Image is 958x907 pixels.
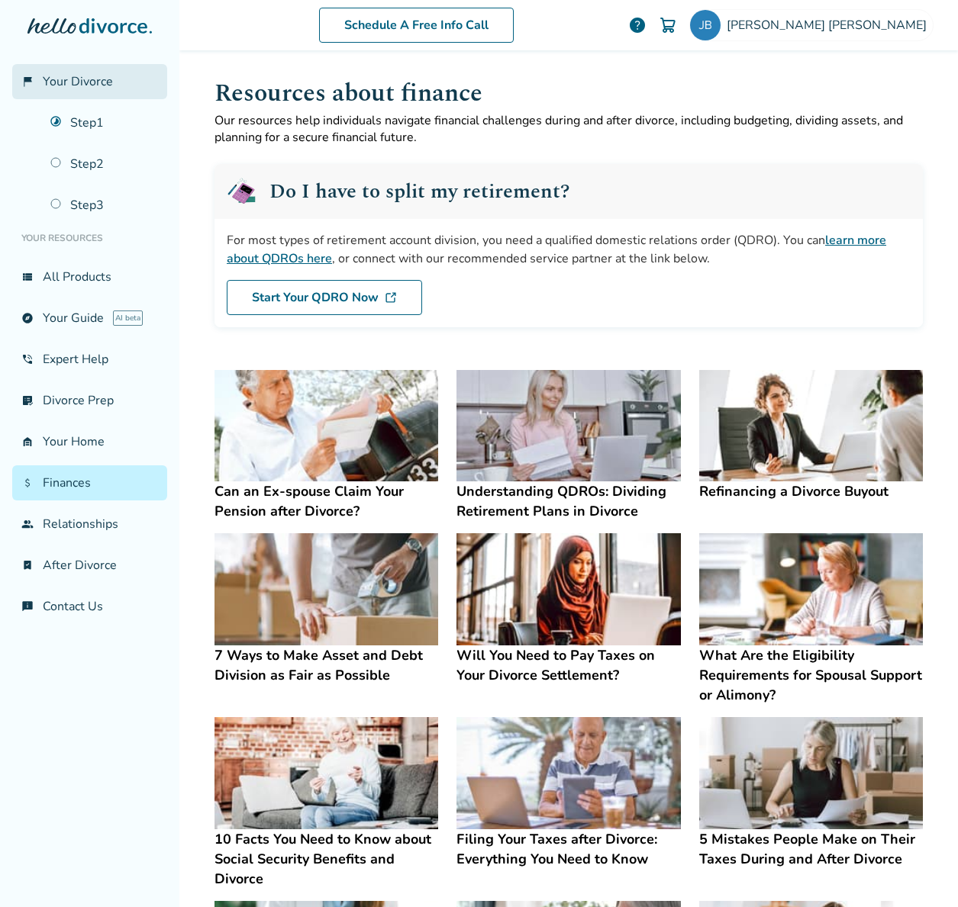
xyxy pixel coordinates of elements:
span: chat_info [21,600,34,613]
img: Cart [659,16,677,34]
a: Schedule A Free Info Call [319,8,514,43]
h4: 10 Facts You Need to Know about Social Security Benefits and Divorce [215,829,438,889]
img: 10 Facts You Need to Know about Social Security Benefits and Divorce [215,717,438,829]
iframe: Chat Widget [882,834,958,907]
img: 7 Ways to Make Asset and Debt Division as Fair as Possible [215,533,438,645]
a: flag_2Your Divorce [12,64,167,99]
img: Understanding QDROs: Dividing Retirement Plans in Divorce [456,370,680,482]
a: Will You Need to Pay Taxes on Your Divorce Settlement?Will You Need to Pay Taxes on Your Divorce ... [456,533,680,685]
h4: 7 Ways to Make Asset and Debt Division as Fair as Possible [215,645,438,685]
a: view_listAll Products [12,259,167,294]
span: garage_home [21,436,34,448]
a: Step3 [41,188,167,223]
a: Refinancing a Divorce BuyoutRefinancing a Divorce Buyout [699,370,923,502]
img: DL [385,291,397,304]
span: Your Divorce [43,73,113,90]
h4: Will You Need to Pay Taxes on Your Divorce Settlement? [456,645,680,685]
img: Will You Need to Pay Taxes on Your Divorce Settlement? [456,533,680,645]
span: view_list [21,271,34,283]
a: bookmark_checkAfter Divorce [12,548,167,583]
a: Filing Your Taxes after Divorce: Everything You Need to KnowFiling Your Taxes after Divorce: Ever... [456,717,680,869]
a: help [628,16,647,34]
h4: What Are the Eligibility Requirements for Spousal Support or Alimony? [699,645,923,705]
a: What Are the Eligibility Requirements for Spousal Support or Alimony?What Are the Eligibility Req... [699,533,923,705]
a: Step2 [41,146,167,182]
a: 7 Ways to Make Asset and Debt Division as Fair as Possible7 Ways to Make Asset and Debt Division ... [215,533,438,685]
span: attach_money [21,477,34,489]
img: QDRO [227,176,257,207]
a: attach_moneyFinances [12,465,167,500]
h4: Can an Ex-spouse Claim Your Pension after Divorce? [215,481,438,521]
li: Your Resources [12,223,167,253]
span: explore [21,312,34,324]
a: Start Your QDRO Now [227,280,422,315]
span: group [21,518,34,530]
a: Understanding QDROs: Dividing Retirement Plans in DivorceUnderstanding QDROs: Dividing Retirement... [456,370,680,522]
img: What Are the Eligibility Requirements for Spousal Support or Alimony? [699,533,923,645]
span: [PERSON_NAME] [PERSON_NAME] [727,17,933,34]
h4: Refinancing a Divorce Buyout [699,481,923,501]
h4: 5 Mistakes People Make on Their Taxes During and After Divorce [699,829,923,869]
h2: Do I have to split my retirement? [269,182,569,201]
a: phone_in_talkExpert Help [12,342,167,377]
img: Filing Your Taxes after Divorce: Everything You Need to Know [456,717,680,829]
h4: Filing Your Taxes after Divorce: Everything You Need to Know [456,829,680,869]
h4: Understanding QDROs: Dividing Retirement Plans in Divorce [456,481,680,521]
span: phone_in_talk [21,353,34,365]
p: Our resources help individuals navigate financial challenges during and after divorce, including ... [215,112,923,146]
a: 5 Mistakes People Make on Their Taxes During and After Divorce5 Mistakes People Make on Their Tax... [699,717,923,869]
a: Step1 [41,105,167,140]
span: bookmark_check [21,559,34,571]
img: 5 Mistakes People Make on Their Taxes During and After Divorce [699,717,923,829]
h1: Resources about finance [215,75,923,112]
a: exploreYour GuideAI beta [12,301,167,336]
img: Can an Ex-spouse Claim Your Pension after Divorce? [215,370,438,482]
a: 10 Facts You Need to Know about Social Security Benefits and Divorce10 Facts You Need to Know abo... [215,717,438,889]
span: list_alt_check [21,394,34,407]
a: garage_homeYour Home [12,424,167,459]
img: jbrink@justinbrinker.com [690,10,721,40]
span: flag_2 [21,76,34,88]
a: list_alt_checkDivorce Prep [12,383,167,418]
a: groupRelationships [12,507,167,542]
a: chat_infoContact Us [12,589,167,624]
a: Can an Ex-spouse Claim Your Pension after Divorce?Can an Ex-spouse Claim Your Pension after Divorce? [215,370,438,522]
img: Refinancing a Divorce Buyout [699,370,923,482]
div: For most types of retirement account division, you need a qualified domestic relations order (QDR... [227,231,911,268]
span: AI beta [113,310,143,326]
